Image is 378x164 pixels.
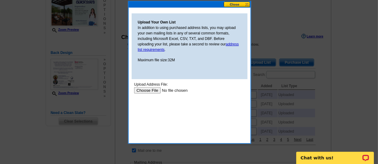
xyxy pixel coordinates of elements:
div: Upload Address File: [2,2,113,8]
strong: Upload Your Own List [138,20,176,24]
p: In addition to using purchased address lists, you may upload your own mailing lists in any of sev... [138,25,241,52]
p: Maximum file size: [138,57,241,63]
iframe: LiveChat chat widget [292,145,378,164]
span: 32M [168,58,175,62]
